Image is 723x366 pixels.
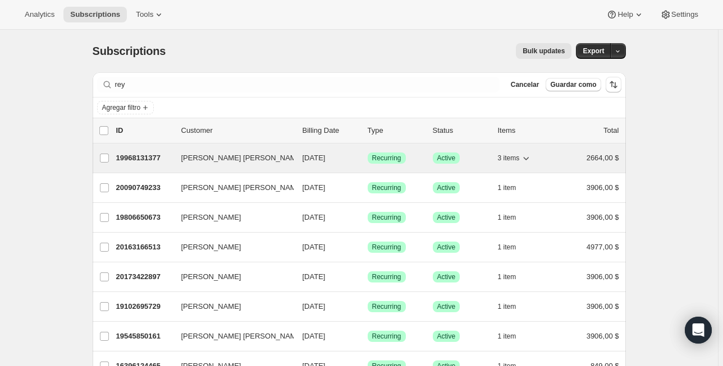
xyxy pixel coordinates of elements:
button: Ordenar los resultados [606,77,621,92]
button: 1 item [498,269,529,285]
button: 1 item [498,239,529,255]
span: [DATE] [303,243,326,251]
p: Billing Date [303,125,359,136]
span: [DATE] [303,272,326,281]
button: Guardar como [546,78,601,91]
div: 20163166513[PERSON_NAME][DATE]LogradoRecurringLogradoActive1 item4977,00 $ [116,239,619,255]
button: Settings [653,7,705,22]
span: Active [437,332,456,341]
div: 19102695729[PERSON_NAME][DATE]LogradoRecurringLogradoActive1 item3906,00 $ [116,299,619,314]
button: [PERSON_NAME] [PERSON_NAME] [175,149,287,167]
div: 20173422897[PERSON_NAME][DATE]LogradoRecurringLogradoActive1 item3906,00 $ [116,269,619,285]
span: Recurring [372,183,401,192]
button: Analytics [18,7,61,22]
span: Active [437,243,456,252]
span: Recurring [372,213,401,222]
span: 4977,00 $ [587,243,619,251]
span: Tools [136,10,153,19]
button: 1 item [498,210,529,225]
button: 3 items [498,150,532,166]
span: Settings [671,10,698,19]
span: Active [437,213,456,222]
p: 20173422897 [116,271,172,282]
div: 20090749233[PERSON_NAME] [PERSON_NAME][DATE]LogradoRecurringLogradoActive1 item3906,00 $ [116,180,619,196]
span: [PERSON_NAME] [181,301,241,312]
div: 19545850161[PERSON_NAME] [PERSON_NAME][DATE]LogradoRecurringLogradoActive1 item3906,00 $ [116,328,619,344]
span: Active [437,302,456,311]
span: 2664,00 $ [587,154,619,162]
span: Recurring [372,243,401,252]
input: Filter subscribers [115,77,500,92]
span: 1 item [498,243,516,252]
button: Help [600,7,651,22]
span: Recurring [372,332,401,341]
div: 19806650673[PERSON_NAME][DATE]LogradoRecurringLogradoActive1 item3906,00 $ [116,210,619,225]
span: Active [437,183,456,192]
span: Active [437,154,456,163]
span: [DATE] [303,213,326,221]
span: Subscriptions [70,10,120,19]
span: Recurring [372,302,401,311]
span: Agregar filtro [102,103,141,112]
button: [PERSON_NAME] [175,209,287,226]
button: [PERSON_NAME] [PERSON_NAME] [175,327,287,345]
span: 1 item [498,302,516,311]
span: 1 item [498,183,516,192]
span: [PERSON_NAME] [PERSON_NAME] [181,331,303,342]
span: 3906,00 $ [587,213,619,221]
span: 3906,00 $ [587,183,619,192]
p: 19806650673 [116,212,172,223]
button: Bulk updates [516,43,571,59]
span: Recurring [372,272,401,281]
div: Items [498,125,554,136]
button: Cancelar [506,78,544,91]
span: Cancelar [511,80,539,89]
div: 19968131377[PERSON_NAME] [PERSON_NAME][DATE]LogradoRecurringLogradoActive3 items2664,00 $ [116,150,619,166]
span: [PERSON_NAME] [181,242,241,253]
button: [PERSON_NAME] [175,268,287,286]
span: 1 item [498,332,516,341]
p: 19545850161 [116,331,172,342]
button: Tools [129,7,171,22]
span: 3906,00 $ [587,272,619,281]
p: 20163166513 [116,242,172,253]
p: 19968131377 [116,152,172,164]
button: 1 item [498,180,529,196]
p: Customer [181,125,294,136]
span: Guardar como [550,80,596,89]
span: 3 items [498,154,520,163]
div: IDCustomerBilling DateTypeStatusItemsTotal [116,125,619,136]
p: Total [603,125,619,136]
span: Bulk updates [523,47,565,55]
span: [DATE] [303,302,326,311]
button: Export [576,43,611,59]
span: [PERSON_NAME] [PERSON_NAME] [181,152,303,164]
span: [DATE] [303,183,326,192]
button: Subscriptions [63,7,127,22]
span: 1 item [498,272,516,281]
div: Open Intercom Messenger [685,317,712,344]
p: Status [433,125,489,136]
button: [PERSON_NAME] [175,238,287,256]
button: [PERSON_NAME] [PERSON_NAME] [175,179,287,197]
span: 3906,00 $ [587,332,619,340]
span: [PERSON_NAME] [PERSON_NAME] [181,182,303,193]
div: Type [368,125,424,136]
span: [DATE] [303,332,326,340]
span: [DATE] [303,154,326,162]
p: 20090749233 [116,182,172,193]
span: [PERSON_NAME] [181,212,241,223]
span: 3906,00 $ [587,302,619,311]
span: Help [617,10,633,19]
span: Recurring [372,154,401,163]
button: Agregar filtro [97,101,154,114]
span: [PERSON_NAME] [181,271,241,282]
span: Export [583,47,604,55]
span: Analytics [25,10,54,19]
p: 19102695729 [116,301,172,312]
p: ID [116,125,172,136]
span: Active [437,272,456,281]
button: 1 item [498,299,529,314]
span: 1 item [498,213,516,222]
span: Subscriptions [93,45,166,57]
